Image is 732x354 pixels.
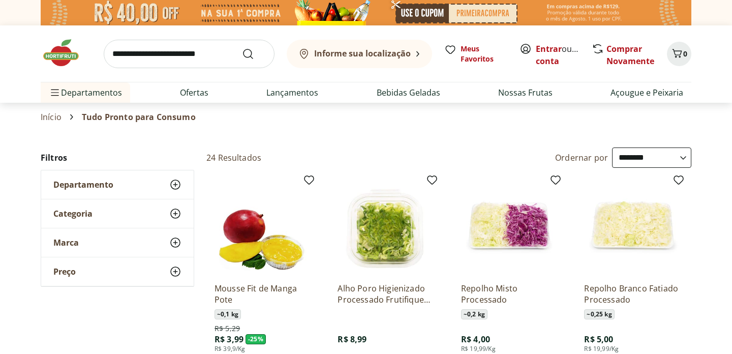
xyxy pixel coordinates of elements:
[683,49,687,58] span: 0
[215,283,311,305] a: Mousse Fit de Manga Pote
[104,40,274,68] input: search
[49,80,61,105] button: Menu
[461,345,496,353] span: R$ 19,99/Kg
[41,228,194,257] button: Marca
[377,86,440,99] a: Bebidas Geladas
[461,309,487,319] span: ~ 0,2 kg
[215,334,243,345] span: R$ 3,99
[287,40,432,68] button: Informe sua localização
[536,43,562,54] a: Entrar
[53,180,113,190] span: Departamento
[611,86,683,99] a: Açougue e Peixaria
[53,209,93,219] span: Categoria
[461,178,558,275] img: Repolho Misto Processado
[338,283,434,305] a: Alho Poro Higienizado Processado Frutifique 110g
[41,112,62,122] a: Início
[180,86,208,99] a: Ofertas
[584,334,613,345] span: R$ 5,00
[584,178,681,275] img: Repolho Branco Fatiado Processado
[53,238,79,248] span: Marca
[444,44,507,64] a: Meus Favoritos
[266,86,318,99] a: Lançamentos
[215,309,241,319] span: ~ 0,1 kg
[555,152,608,163] label: Ordernar por
[584,309,614,319] span: ~ 0,25 kg
[49,80,122,105] span: Departamentos
[498,86,553,99] a: Nossas Frutas
[206,152,261,163] h2: 24 Resultados
[41,147,194,168] h2: Filtros
[584,283,681,305] a: Repolho Branco Fatiado Processado
[215,345,246,353] span: R$ 39,9/Kg
[461,334,490,345] span: R$ 4,00
[338,334,367,345] span: R$ 8,99
[41,257,194,286] button: Preço
[314,48,411,59] b: Informe sua localização
[536,43,592,67] a: Criar conta
[606,43,654,67] a: Comprar Novamente
[536,43,581,67] span: ou
[215,178,311,275] img: Mousse Fit de Manga Pote
[215,323,240,334] span: R$ 5,29
[41,38,91,68] img: Hortifruti
[242,48,266,60] button: Submit Search
[82,112,196,122] span: Tudo Pronto para Consumo
[461,44,507,64] span: Meus Favoritos
[584,345,619,353] span: R$ 19,99/Kg
[338,178,434,275] img: Alho Poro Higienizado Processado Frutifique 110g
[41,170,194,199] button: Departamento
[461,283,558,305] a: Repolho Misto Processado
[246,334,266,344] span: - 25 %
[53,267,76,277] span: Preço
[41,199,194,228] button: Categoria
[667,42,691,66] button: Carrinho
